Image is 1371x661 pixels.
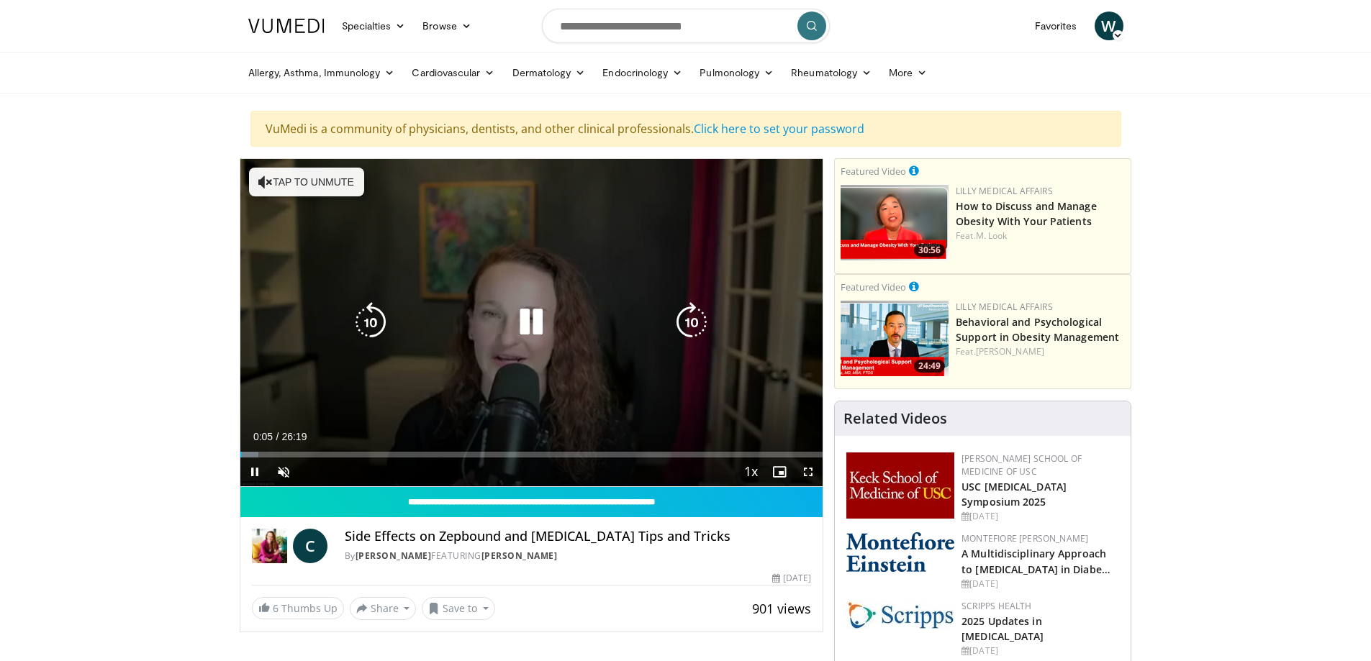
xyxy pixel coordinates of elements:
[752,600,811,617] span: 901 views
[846,452,954,519] img: 7b941f1f-d101-407a-8bfa-07bd47db01ba.png.150x105_q85_autocrop_double_scale_upscale_version-0.2.jpg
[880,58,936,87] a: More
[841,165,906,178] small: Featured Video
[914,244,945,257] span: 30:56
[956,315,1119,344] a: Behavioral and Psychological Support in Obesity Management
[736,457,765,486] button: Playback Rate
[248,19,325,33] img: VuMedi Logo
[961,644,1119,657] div: [DATE]
[976,229,1008,242] a: M. Look
[956,229,1125,242] div: Feat.
[281,431,307,442] span: 26:19
[843,410,947,427] h4: Related Videos
[961,614,1044,643] a: 2025 Updates in [MEDICAL_DATA]
[691,58,782,87] a: Pulmonology
[841,301,949,376] a: 24:49
[333,12,415,40] a: Specialties
[422,597,495,620] button: Save to
[914,360,945,373] span: 24:49
[504,58,594,87] a: Dermatology
[1095,12,1123,40] a: W
[269,457,298,486] button: Unmute
[694,121,864,137] a: Click here to set your password
[841,185,949,260] img: c98a6a29-1ea0-4bd5-8cf5-4d1e188984a7.png.150x105_q85_crop-smart_upscale.png
[772,572,811,585] div: [DATE]
[414,12,480,40] a: Browse
[956,345,1125,358] div: Feat.
[542,9,830,43] input: Search topics, interventions
[252,597,344,619] a: 6 Thumbs Up
[403,58,503,87] a: Cardiovascular
[765,457,794,486] button: Enable picture-in-picture mode
[956,185,1053,197] a: Lilly Medical Affairs
[240,159,823,487] video-js: Video Player
[249,168,364,196] button: Tap to unmute
[240,457,269,486] button: Pause
[961,452,1082,478] a: [PERSON_NAME] School of Medicine of USC
[976,345,1044,357] a: [PERSON_NAME]
[250,111,1121,147] div: VuMedi is a community of physicians, dentists, and other clinical professionals.
[240,58,404,87] a: Allergy, Asthma, Immunology
[293,529,327,563] a: C
[345,529,811,544] h4: Side Effects on Zepbound and [MEDICAL_DATA] Tips and Tricks
[350,597,417,620] button: Share
[273,601,279,615] span: 6
[961,510,1119,523] div: [DATE]
[956,199,1097,228] a: How to Discuss and Manage Obesity With Your Patients
[961,480,1067,509] a: USC [MEDICAL_DATA] Symposium 2025
[481,550,558,562] a: [PERSON_NAME]
[961,600,1031,612] a: Scripps Health
[240,452,823,457] div: Progress Bar
[782,58,880,87] a: Rheumatology
[961,532,1088,544] a: Montefiore [PERSON_NAME]
[252,529,287,563] img: Dr. Carolynn Francavilla
[956,301,1053,313] a: Lilly Medical Affairs
[841,301,949,376] img: ba3304f6-7838-4e41-9c0f-2e31ebde6754.png.150x105_q85_crop-smart_upscale.png
[356,550,432,562] a: [PERSON_NAME]
[276,431,279,442] span: /
[345,550,811,562] div: By FEATURING
[846,600,954,629] img: c9f2b0b7-b02a-4276-a72a-b0cbb4230bc1.jpg.150x105_q85_autocrop_double_scale_upscale_version-0.2.jpg
[1026,12,1086,40] a: Favorites
[253,431,273,442] span: 0:05
[594,58,691,87] a: Endocrinology
[961,578,1119,591] div: [DATE]
[961,547,1110,575] a: A Multidisciplinary Approach to [MEDICAL_DATA] in Diabe…
[841,185,949,260] a: 30:56
[794,457,823,486] button: Fullscreen
[846,532,954,572] img: b0142b4c-93a1-4b58-8f91-5265c282693c.png.150x105_q85_autocrop_double_scale_upscale_version-0.2.png
[841,281,906,293] small: Featured Video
